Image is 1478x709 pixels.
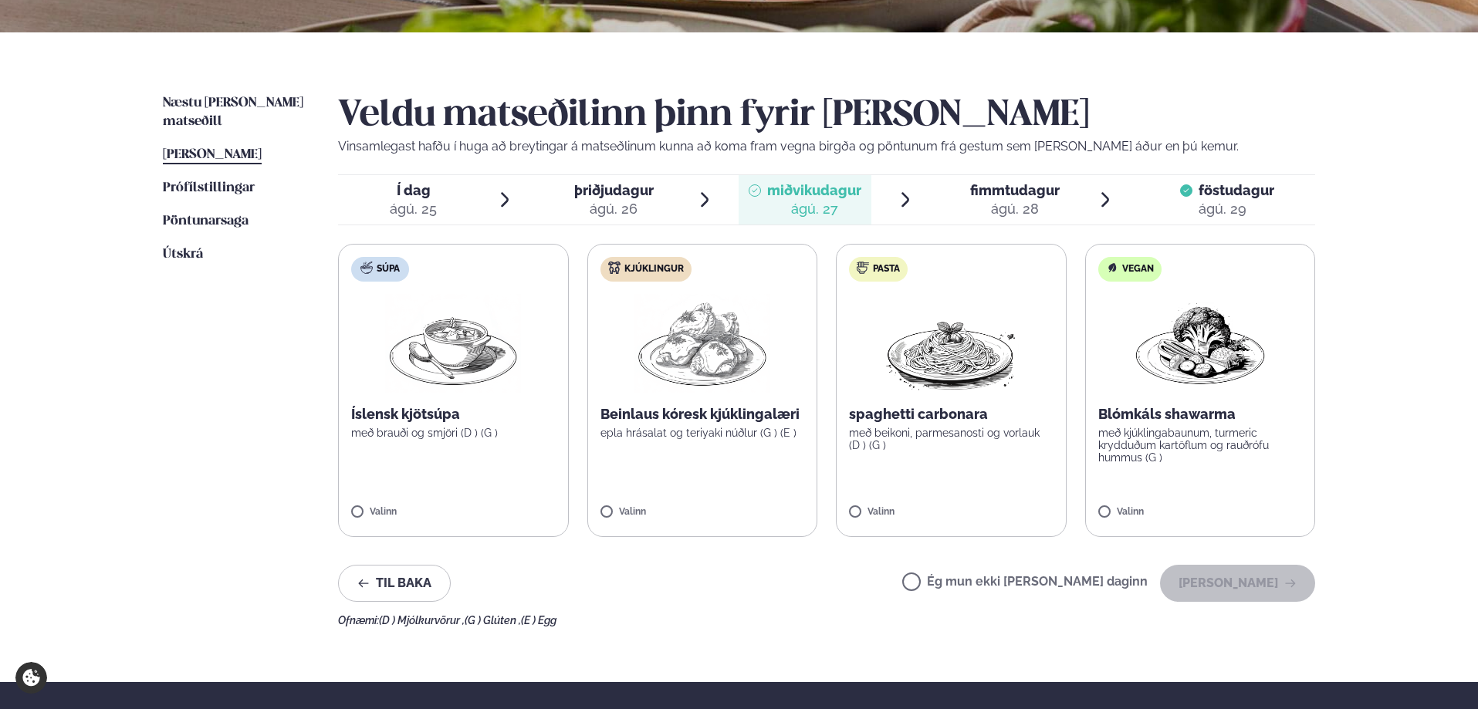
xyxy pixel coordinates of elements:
span: Súpa [377,263,400,275]
img: Vegan.png [1132,294,1268,393]
p: með beikoni, parmesanosti og vorlauk (D ) (G ) [849,427,1054,451]
p: Íslensk kjötsúpa [351,405,556,424]
a: Útskrá [163,245,203,264]
img: soup.svg [360,262,373,274]
span: Prófílstillingar [163,181,255,194]
div: ágú. 29 [1199,200,1274,218]
span: Í dag [390,181,437,200]
span: fimmtudagur [970,182,1060,198]
a: Pöntunarsaga [163,212,249,231]
span: Næstu [PERSON_NAME] matseðill [163,96,303,128]
span: (D ) Mjólkurvörur , [379,614,465,626]
span: (E ) Egg [521,614,556,626]
button: Til baka [338,565,451,602]
span: Kjúklingur [624,263,684,275]
button: [PERSON_NAME] [1160,565,1315,602]
span: Vegan [1122,263,1154,275]
div: Ofnæmi: [338,614,1315,626]
p: Blómkáls shawarma [1098,405,1303,424]
h2: Veldu matseðilinn þinn fyrir [PERSON_NAME] [338,94,1315,137]
span: þriðjudagur [574,182,654,198]
img: Chicken-thighs.png [634,294,770,393]
img: chicken.svg [608,262,621,274]
div: ágú. 27 [767,200,861,218]
p: epla hrásalat og teriyaki núðlur (G ) (E ) [600,427,805,439]
img: Soup.png [385,294,521,393]
span: Pöntunarsaga [163,214,249,228]
span: [PERSON_NAME] [163,148,262,161]
div: ágú. 25 [390,200,437,218]
span: (G ) Glúten , [465,614,521,626]
img: Vegan.svg [1106,262,1118,274]
a: Prófílstillingar [163,179,255,198]
p: Beinlaus kóresk kjúklingalæri [600,405,805,424]
span: Útskrá [163,248,203,261]
p: Vinsamlegast hafðu í huga að breytingar á matseðlinum kunna að koma fram vegna birgða og pöntunum... [338,137,1315,156]
img: pasta.svg [857,262,869,274]
a: Cookie settings [15,662,47,694]
a: [PERSON_NAME] [163,146,262,164]
span: Pasta [873,263,900,275]
span: miðvikudagur [767,182,861,198]
p: með brauði og smjöri (D ) (G ) [351,427,556,439]
p: spaghetti carbonara [849,405,1054,424]
div: ágú. 28 [970,200,1060,218]
p: með kjúklingabaunum, turmeric krydduðum kartöflum og rauðrófu hummus (G ) [1098,427,1303,464]
div: ágú. 26 [574,200,654,218]
a: Næstu [PERSON_NAME] matseðill [163,94,307,131]
img: Spagetti.png [883,294,1019,393]
span: föstudagur [1199,182,1274,198]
